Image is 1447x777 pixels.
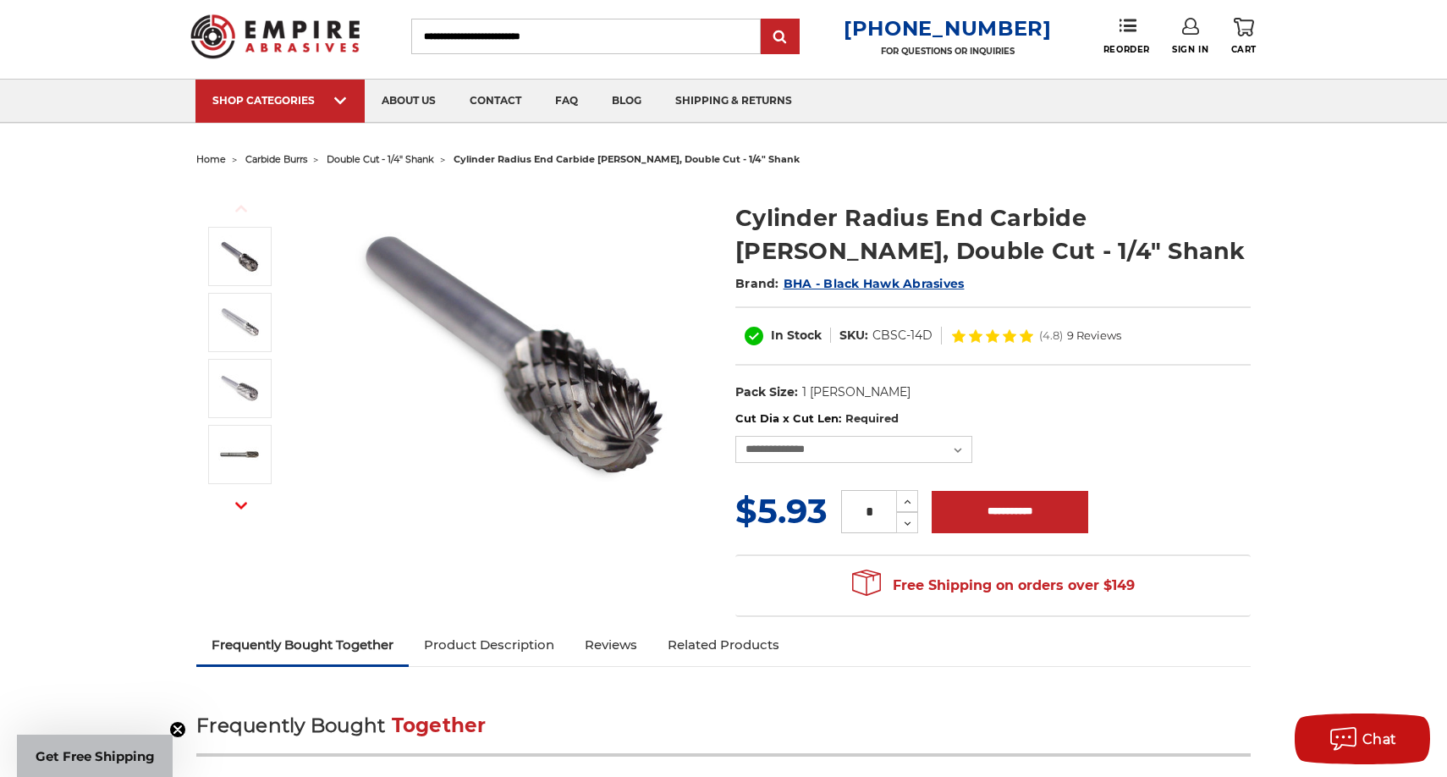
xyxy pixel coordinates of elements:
span: Get Free Shipping [36,748,155,764]
input: Submit [763,20,797,54]
button: Previous [221,190,261,227]
a: Reviews [569,626,652,664]
a: carbide burrs [245,153,307,165]
span: Sign In [1172,44,1208,55]
button: Chat [1295,714,1430,764]
span: $5.93 [735,490,828,532]
button: Close teaser [169,721,186,738]
span: 9 Reviews [1067,330,1121,341]
a: home [196,153,226,165]
dt: Pack Size: [735,383,798,401]
a: blog [595,80,658,123]
span: (4.8) [1039,330,1063,341]
p: FOR QUESTIONS OR INQUIRIES [844,46,1052,57]
div: Get Free ShippingClose teaser [17,735,173,777]
a: Frequently Bought Together [196,626,409,664]
a: Product Description [409,626,569,664]
a: Related Products [652,626,795,664]
img: SC-5D cylinder ball nose shape carbide burr with 1/4 inch shank [218,367,261,410]
h1: Cylinder Radius End Carbide [PERSON_NAME], Double Cut - 1/4" Shank [735,201,1251,267]
a: double cut - 1/4" shank [327,153,434,165]
a: BHA - Black Hawk Abrasives [784,276,965,291]
img: Empire Abrasives [190,3,360,69]
span: Frequently Bought [196,714,385,737]
a: about us [365,80,453,123]
a: Reorder [1103,18,1150,54]
img: Round End Cylinder shape carbide bur 1/4" shank [342,184,680,522]
dt: SKU: [839,327,868,344]
a: faq [538,80,595,123]
span: Brand: [735,276,779,291]
a: shipping & returns [658,80,809,123]
dd: CBSC-14D [872,327,933,344]
span: Free Shipping on orders over $149 [852,569,1135,603]
div: SHOP CATEGORIES [212,94,348,107]
span: cylinder radius end carbide [PERSON_NAME], double cut - 1/4" shank [454,153,800,165]
small: Required [845,411,899,425]
span: Chat [1362,731,1397,747]
button: Next [221,488,261,524]
span: Together [392,714,487,737]
a: Cart [1231,18,1257,55]
span: In Stock [771,328,822,343]
span: Cart [1231,44,1257,55]
dd: 1 [PERSON_NAME] [802,383,911,401]
label: Cut Dia x Cut Len: [735,411,1251,427]
a: [PHONE_NUMBER] [844,16,1052,41]
a: contact [453,80,538,123]
span: Reorder [1103,44,1150,55]
img: Round End Cylinder shape carbide bur 1/4" shank [218,235,261,278]
img: SC-1D cylinder radius end cut shape carbide burr with 1/4 inch shank [218,301,261,344]
img: SC-3 cylinder radius shape carbide burr 1/4" shank [218,433,261,476]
